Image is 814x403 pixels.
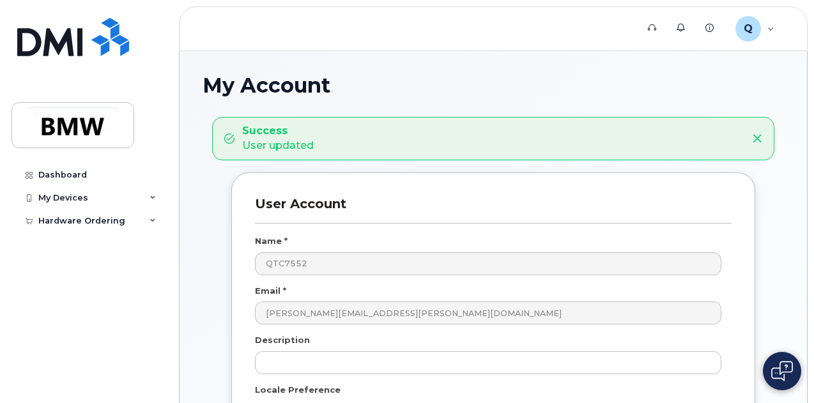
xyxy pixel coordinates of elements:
[255,196,732,224] h3: User Account
[203,74,784,96] h1: My Account
[242,124,314,139] strong: Success
[255,285,286,297] label: Email *
[771,361,793,381] img: Open chat
[242,124,314,153] div: User updated
[255,384,341,396] label: Locale Preference
[255,334,310,346] label: Description
[255,235,288,247] label: Name *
